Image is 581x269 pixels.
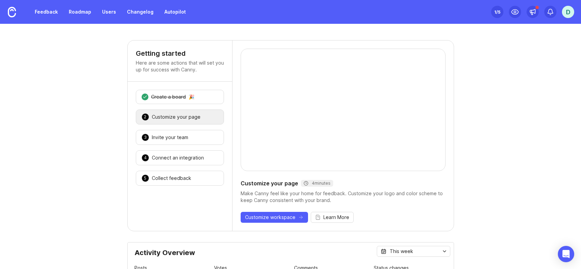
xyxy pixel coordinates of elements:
img: Canny Home [8,7,16,17]
button: Learn More [311,212,354,223]
p: Here are some actions that will set you up for success with Canny. [136,60,224,73]
a: Feedback [31,6,62,18]
div: Collect feedback [152,175,191,182]
a: Changelog [123,6,158,18]
div: Open Intercom Messenger [558,246,574,262]
div: 4 [142,154,149,162]
div: Make Canny feel like your home for feedback. Customize your logo and color scheme to keep Canny c... [241,190,446,204]
button: 1/5 [491,6,503,18]
div: 1 /5 [494,7,500,17]
div: 🎉 [189,95,194,99]
span: Learn More [323,214,349,221]
div: 3 [142,134,149,141]
span: Customize workspace [245,214,295,221]
div: Customize your page [152,114,200,120]
div: This week [390,248,413,255]
div: 5 [142,174,149,182]
div: Customize your page [241,179,446,187]
div: Connect an integration [152,154,204,161]
a: Roadmap [65,6,95,18]
div: Activity Overview [134,249,447,262]
div: 2 [142,113,149,121]
svg: toggle icon [439,249,450,254]
div: Invite your team [152,134,188,141]
div: 4 minutes [304,181,330,186]
a: Autopilot [160,6,190,18]
div: Create a board [151,94,186,100]
h4: Getting started [136,49,224,58]
a: Users [98,6,120,18]
button: Customize workspace [241,212,308,223]
button: D [562,6,574,18]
